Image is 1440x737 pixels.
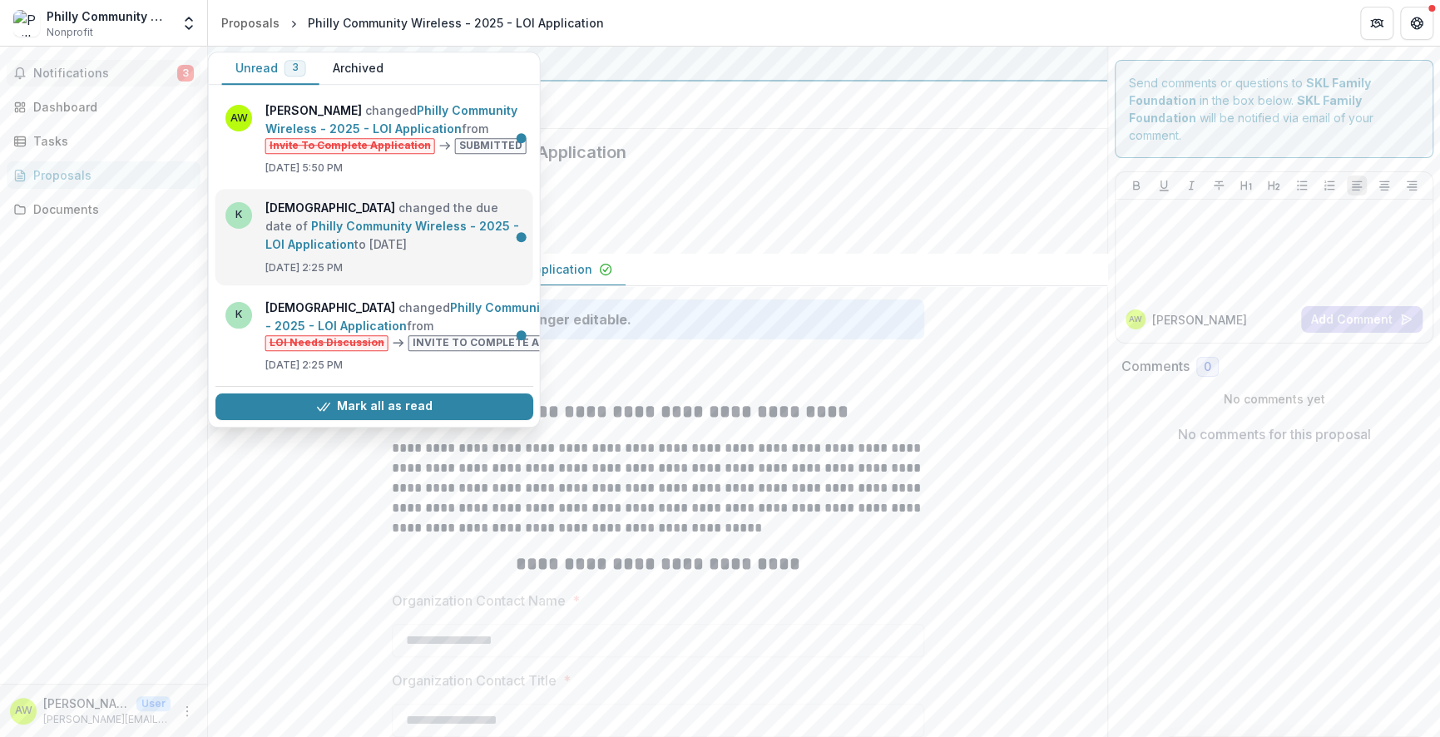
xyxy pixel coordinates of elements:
a: Philly Community Wireless - 2025 - LOI Application [265,219,519,251]
a: Philly Community Wireless - 2025 - LOI Application [265,300,606,333]
a: Tasks [7,127,200,155]
span: Nonprofit [47,25,93,40]
img: Philly Community Wireless [13,10,40,37]
div: Send comments or questions to in the box below. will be notified via email of your comment. [1115,60,1433,158]
p: No comments yet [1121,390,1427,408]
nav: breadcrumb [215,11,611,35]
button: Mark all as read [215,393,533,420]
button: Partners [1360,7,1393,40]
button: Strike [1209,176,1229,195]
span: Notifications [33,67,177,81]
p: changed the due date of to [DATE] [265,199,523,254]
button: Unread [222,52,319,85]
button: Add Comment [1301,306,1423,333]
button: More [177,701,197,721]
span: 0 [1204,360,1211,374]
button: Ordered List [1319,176,1339,195]
button: Heading 1 [1236,176,1256,195]
button: Notifications3 [7,60,200,87]
button: Archived [319,52,397,85]
span: 3 [177,65,194,82]
div: Proposals [33,166,187,184]
button: Bold [1126,176,1146,195]
h2: Comments [1121,359,1190,374]
p: No comments for this proposal [1178,424,1371,444]
button: Open entity switcher [177,7,200,40]
button: Underline [1154,176,1174,195]
a: Dashboard [7,93,200,121]
button: Italicize [1181,176,1201,195]
button: Align Left [1347,176,1367,195]
span: 3 [292,62,299,73]
div: Dashboard [33,98,187,116]
p: [PERSON_NAME][EMAIL_ADDRESS][DOMAIN_NAME] [43,712,171,727]
a: Documents [7,195,200,223]
div: SKL Family Foundation [221,53,1094,73]
button: Get Help [1400,7,1433,40]
div: Proposals [221,14,280,32]
button: Bullet List [1292,176,1312,195]
p: [PERSON_NAME] [43,695,130,712]
h2: Philly Community Wireless - 2025 - LOI Application [221,142,1067,162]
div: Documents [33,200,187,218]
a: Proposals [7,161,200,189]
a: Philly Community Wireless - 2025 - LOI Application [265,103,517,136]
p: changed from [265,101,533,154]
div: Philly Community Wireless [47,7,171,25]
button: Align Right [1402,176,1422,195]
p: User [136,696,171,711]
p: Organization Contact Title [392,670,557,690]
div: Alex Wermer-Colan [1129,315,1142,324]
p: changed from [265,299,614,351]
button: Align Center [1374,176,1394,195]
div: Alex Wermer-Colan [15,705,32,716]
div: Philly Community Wireless - 2025 - LOI Application [308,14,604,32]
a: Proposals [215,11,286,35]
div: Tasks [33,132,187,150]
button: Heading 2 [1264,176,1284,195]
p: [PERSON_NAME] [1152,311,1247,329]
p: Organization Contact Name [392,591,566,611]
